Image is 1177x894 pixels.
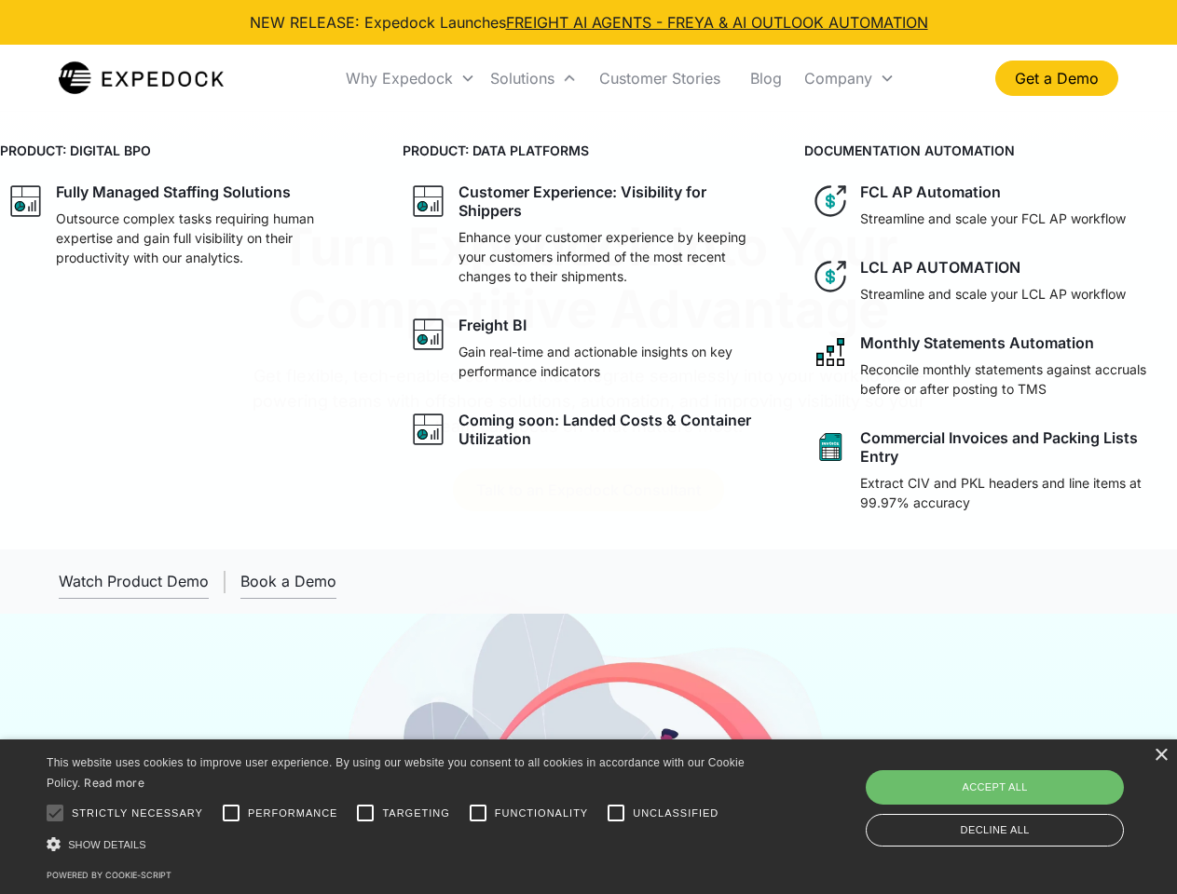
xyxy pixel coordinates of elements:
[47,756,745,791] span: This website uses cookies to improve user experience. By using our website you consent to all coo...
[860,183,1001,201] div: FCL AP Automation
[84,776,144,790] a: Read more
[250,11,928,34] div: NEW RELEASE: Expedock Launches
[995,61,1118,96] a: Get a Demo
[812,258,849,295] img: dollar icon
[490,69,554,88] div: Solutions
[495,806,588,821] span: Functionality
[804,69,872,88] div: Company
[240,564,336,599] a: Book a Demo
[458,227,768,286] p: Enhance your customer experience by keeping your customers informed of the most recent changes to...
[735,47,797,110] a: Blog
[458,342,768,381] p: Gain real-time and actionable insights on key performance indicators
[804,326,1177,406] a: network like iconMonthly Statements AutomationReconcile monthly statements against accruals befor...
[584,47,735,110] a: Customer Stories
[56,183,291,201] div: Fully Managed Staffing Solutions
[804,421,1177,520] a: sheet iconCommercial Invoices and Packing Lists EntryExtract CIV and PKL headers and line items a...
[72,806,203,821] span: Strictly necessary
[860,428,1170,466] div: Commercial Invoices and Packing Lists Entry
[403,308,775,388] a: graph iconFreight BIGain real-time and actionable insights on key performance indicators
[59,60,224,97] a: home
[382,806,449,821] span: Targeting
[860,333,1094,352] div: Monthly Statements Automation
[860,284,1126,304] p: Streamline and scale your LCL AP workflow
[56,209,365,267] p: Outsource complex tasks requiring human expertise and gain full visibility on their productivity ...
[47,834,751,854] div: Show details
[804,251,1177,311] a: dollar iconLCL AP AUTOMATIONStreamline and scale your LCL AP workflow
[812,183,849,220] img: dollar icon
[483,47,584,110] div: Solutions
[860,209,1126,228] p: Streamline and scale your FCL AP workflow
[812,333,849,371] img: network like icon
[812,428,849,466] img: sheet icon
[633,806,719,821] span: Unclassified
[68,839,146,850] span: Show details
[458,183,768,220] div: Customer Experience: Visibility for Shippers
[59,564,209,599] a: open lightbox
[47,870,171,880] a: Powered by cookie-script
[804,175,1177,236] a: dollar iconFCL AP AutomationStreamline and scale your FCL AP workflow
[458,411,768,448] div: Coming soon: Landed Costs & Container Utilization
[240,572,336,590] div: Book a Demo
[59,60,224,97] img: Expedock Logo
[7,183,45,220] img: graph icon
[248,806,338,821] span: Performance
[403,175,775,293] a: graph iconCustomer Experience: Visibility for ShippersEnhance your customer experience by keeping...
[860,473,1170,512] p: Extract CIV and PKL headers and line items at 99.97% accuracy
[860,258,1020,277] div: LCL AP AUTOMATION
[410,183,447,220] img: graph icon
[867,693,1177,894] iframe: Chat Widget
[338,47,483,110] div: Why Expedock
[403,403,775,455] a: graph iconComing soon: Landed Costs & Container Utilization
[860,359,1170,399] p: Reconcile monthly statements against accruals before or after posting to TMS
[346,69,453,88] div: Why Expedock
[506,13,928,32] a: FREIGHT AI AGENTS - FREYA & AI OUTLOOK AUTOMATION
[403,141,775,160] h4: PRODUCT: DATA PLATFORMS
[410,411,447,448] img: graph icon
[59,572,209,590] div: Watch Product Demo
[410,316,447,353] img: graph icon
[804,141,1177,160] h4: DOCUMENTATION AUTOMATION
[458,316,527,334] div: Freight BI
[797,47,902,110] div: Company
